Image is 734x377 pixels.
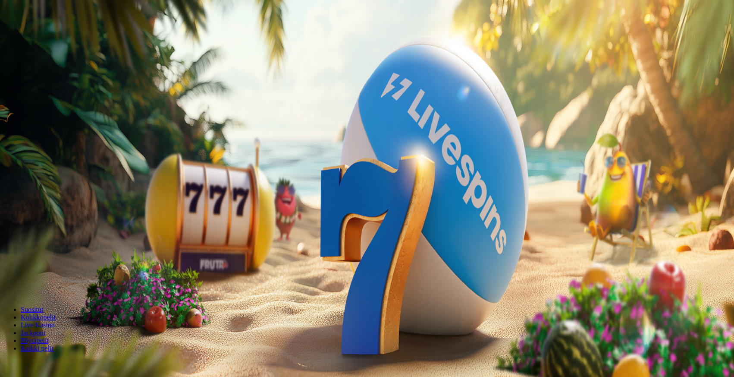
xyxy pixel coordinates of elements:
[21,321,55,329] a: Live Kasino
[3,291,731,352] nav: Lobby
[3,291,731,368] header: Lobby
[21,314,56,321] a: Kolikkopelit
[21,337,49,344] a: Pöytäpelit
[21,306,43,313] a: Suositut
[21,329,46,336] a: Jackpotit
[21,345,53,352] a: Kaikki pelit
